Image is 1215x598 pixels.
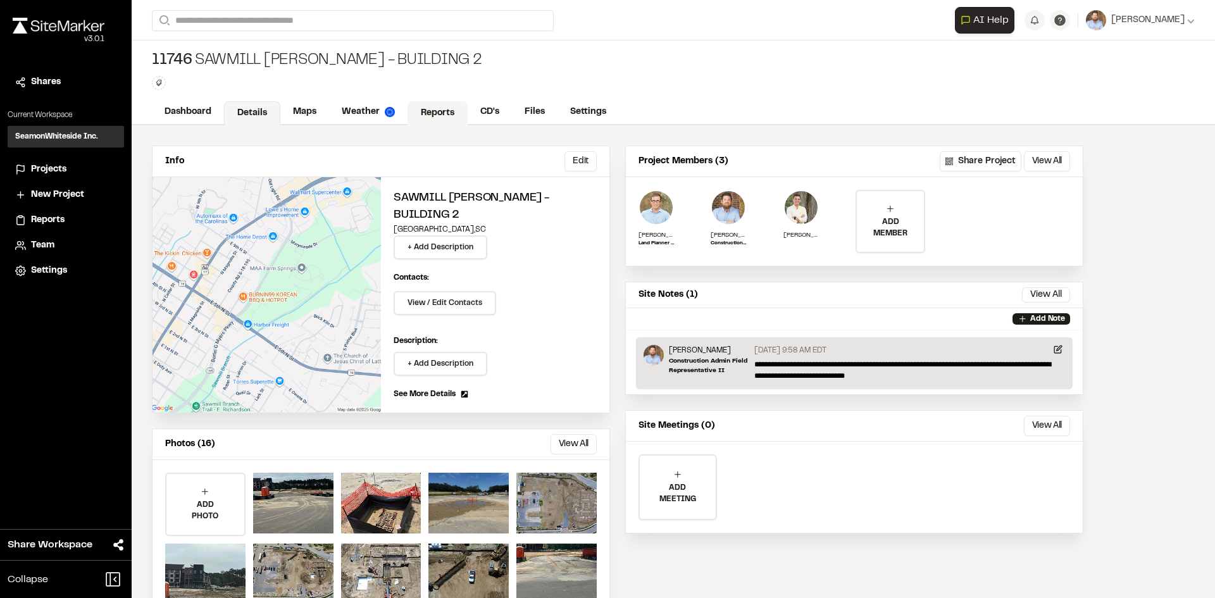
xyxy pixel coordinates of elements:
button: Edit Tags [152,76,166,90]
span: Projects [31,163,66,177]
button: Search [152,10,175,31]
p: [PERSON_NAME] [783,230,819,240]
p: Site Notes (1) [639,288,698,302]
img: Blake Thomas-Wolfe [639,190,674,225]
span: 11746 [152,51,192,71]
p: [PERSON_NAME] [639,230,674,240]
div: Oh geez...please don't... [13,34,104,45]
a: Files [512,100,558,124]
a: Details [224,101,280,125]
button: Edit [564,151,597,171]
button: + Add Description [394,352,487,376]
img: precipai.png [385,107,395,117]
button: View All [1024,151,1070,171]
p: Project Members (3) [639,154,728,168]
span: See More Details [394,389,456,400]
span: Team [31,239,54,252]
span: Shares [31,75,61,89]
a: Settings [15,264,116,278]
a: New Project [15,188,116,202]
span: AI Help [973,13,1009,28]
span: New Project [31,188,84,202]
p: [DATE] 9:58 AM EDT [754,345,826,356]
div: Open AI Assistant [955,7,1019,34]
button: View All [551,434,597,454]
h3: SeamonWhiteside Inc. [15,131,98,142]
img: Jake Wastler [783,190,819,225]
p: Contacts: [394,272,429,283]
span: Collapse [8,572,48,587]
button: [PERSON_NAME] [1086,10,1195,30]
a: CD's [468,100,512,124]
a: Weather [329,100,408,124]
a: Maps [280,100,329,124]
a: Projects [15,163,116,177]
a: Settings [558,100,619,124]
p: Construction Admin Field Representative II [711,240,746,247]
p: Site Meetings (0) [639,419,715,433]
p: Description: [394,335,597,347]
p: ADD PHOTO [166,499,244,522]
p: Current Workspace [8,109,124,121]
p: ADD MEMBER [857,216,924,239]
img: rebrand.png [13,18,104,34]
button: View / Edit Contacts [394,291,496,315]
button: + Add Description [394,235,487,259]
span: Reports [31,213,65,227]
p: ADD MEETING [640,482,716,505]
p: [PERSON_NAME] [711,230,746,240]
a: Shares [15,75,116,89]
button: Open AI Assistant [955,7,1014,34]
button: View All [1022,287,1070,302]
button: Share Project [940,151,1021,171]
p: Land Planner III [639,240,674,247]
span: Settings [31,264,67,278]
span: Share Workspace [8,537,92,552]
button: View All [1024,416,1070,436]
span: [PERSON_NAME] [1111,13,1185,27]
h2: Sawmill [PERSON_NAME] - Building 2 [394,190,597,224]
a: Team [15,239,116,252]
p: Photos (16) [165,437,215,451]
a: Reports [15,213,116,227]
div: Sawmill [PERSON_NAME] - Building 2 [152,51,482,71]
a: Dashboard [152,100,224,124]
p: Info [165,154,184,168]
p: [PERSON_NAME] [669,345,749,356]
a: Reports [408,101,468,125]
p: [GEOGRAPHIC_DATA] , SC [394,224,597,235]
p: Construction Admin Field Representative II [669,356,749,375]
img: Shawn Simons [711,190,746,225]
img: Shawn Simons [644,345,664,365]
img: User [1086,10,1106,30]
p: Add Note [1030,313,1065,325]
